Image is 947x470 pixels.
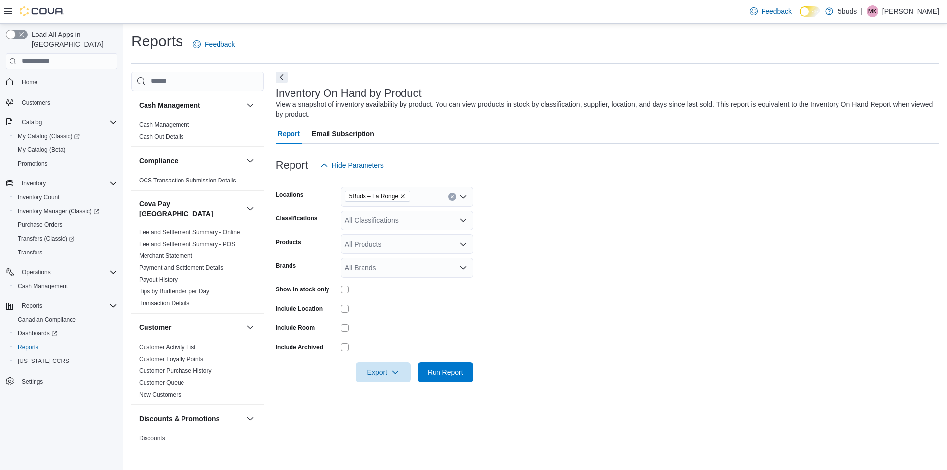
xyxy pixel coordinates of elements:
button: Remove 5Buds – La Ronge from selection in this group [400,193,406,199]
span: Inventory Count [18,193,60,201]
span: MK [868,5,877,17]
button: Catalog [2,115,121,129]
span: Reports [18,343,38,351]
span: Operations [22,268,51,276]
a: Payment and Settlement Details [139,264,223,271]
button: Cash Management [10,279,121,293]
button: Compliance [139,156,242,166]
div: Compliance [131,175,264,190]
button: Inventory [18,178,50,189]
img: Cova [20,6,64,16]
button: Cova Pay [GEOGRAPHIC_DATA] [244,203,256,215]
a: Cash Management [139,121,189,128]
a: Promotions [14,158,52,170]
h3: Customer [139,323,171,332]
button: Open list of options [459,264,467,272]
button: Operations [2,265,121,279]
span: Home [22,78,37,86]
a: Customer Loyalty Points [139,356,203,362]
span: Customer Queue [139,379,184,387]
button: Inventory [2,177,121,190]
a: Cash Management [14,280,72,292]
a: Customer Activity List [139,344,196,351]
button: Cova Pay [GEOGRAPHIC_DATA] [139,199,242,218]
a: Tips by Budtender per Day [139,288,209,295]
button: Export [356,362,411,382]
a: Customers [18,97,54,108]
a: Inventory Count [14,191,64,203]
a: Payout History [139,276,178,283]
span: Promotions [18,160,48,168]
button: Open list of options [459,193,467,201]
label: Products [276,238,301,246]
span: Inventory [18,178,117,189]
button: [US_STATE] CCRS [10,354,121,368]
a: Dashboards [14,327,61,339]
span: My Catalog (Classic) [18,132,80,140]
h3: Cash Management [139,100,200,110]
span: My Catalog (Classic) [14,130,117,142]
button: Customers [2,95,121,109]
span: Settings [22,378,43,386]
span: Purchase Orders [14,219,117,231]
span: Reports [22,302,42,310]
span: 5Buds – La Ronge [349,191,398,201]
span: Inventory Manager (Classic) [14,205,117,217]
span: Canadian Compliance [18,316,76,324]
button: Discounts & Promotions [244,413,256,425]
button: My Catalog (Beta) [10,143,121,157]
a: Settings [18,376,47,388]
span: Customers [22,99,50,107]
button: Cash Management [244,99,256,111]
button: Canadian Compliance [10,313,121,326]
label: Include Archived [276,343,323,351]
span: Cash Management [14,280,117,292]
span: Fee and Settlement Summary - POS [139,240,235,248]
button: Operations [18,266,55,278]
a: Feedback [189,35,239,54]
button: Run Report [418,362,473,382]
button: Cash Management [139,100,242,110]
button: Customer [139,323,242,332]
h3: Compliance [139,156,178,166]
span: Transfers [18,249,42,256]
button: Purchase Orders [10,218,121,232]
h3: Inventory On Hand by Product [276,87,422,99]
span: Inventory Manager (Classic) [18,207,99,215]
span: Washington CCRS [14,355,117,367]
span: Feedback [205,39,235,49]
span: My Catalog (Beta) [14,144,117,156]
a: Home [18,76,41,88]
span: Run Report [428,367,463,377]
a: Customer Queue [139,379,184,386]
button: Promotions [10,157,121,171]
span: OCS Transaction Submission Details [139,177,236,184]
span: Operations [18,266,117,278]
span: Feedback [762,6,792,16]
span: Promotions [14,158,117,170]
a: Transaction Details [139,300,189,307]
span: Transfers [14,247,117,258]
span: 5Buds – La Ronge [345,191,410,202]
div: Cash Management [131,119,264,146]
span: Settings [18,375,117,387]
span: Customer Loyalty Points [139,355,203,363]
label: Locations [276,191,304,199]
span: Tips by Budtender per Day [139,288,209,295]
p: [PERSON_NAME] [882,5,939,17]
span: My Catalog (Beta) [18,146,66,154]
a: New Customers [139,391,181,398]
span: Customers [18,96,117,108]
a: Purchase Orders [14,219,67,231]
a: Transfers [14,247,46,258]
span: Hide Parameters [332,160,384,170]
span: Export [362,362,405,382]
button: Reports [10,340,121,354]
span: Purchase Orders [18,221,63,229]
a: Transfers (Classic) [14,233,78,245]
button: Reports [2,299,121,313]
span: New Customers [139,391,181,398]
nav: Complex example [6,71,117,414]
a: My Catalog (Classic) [10,129,121,143]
